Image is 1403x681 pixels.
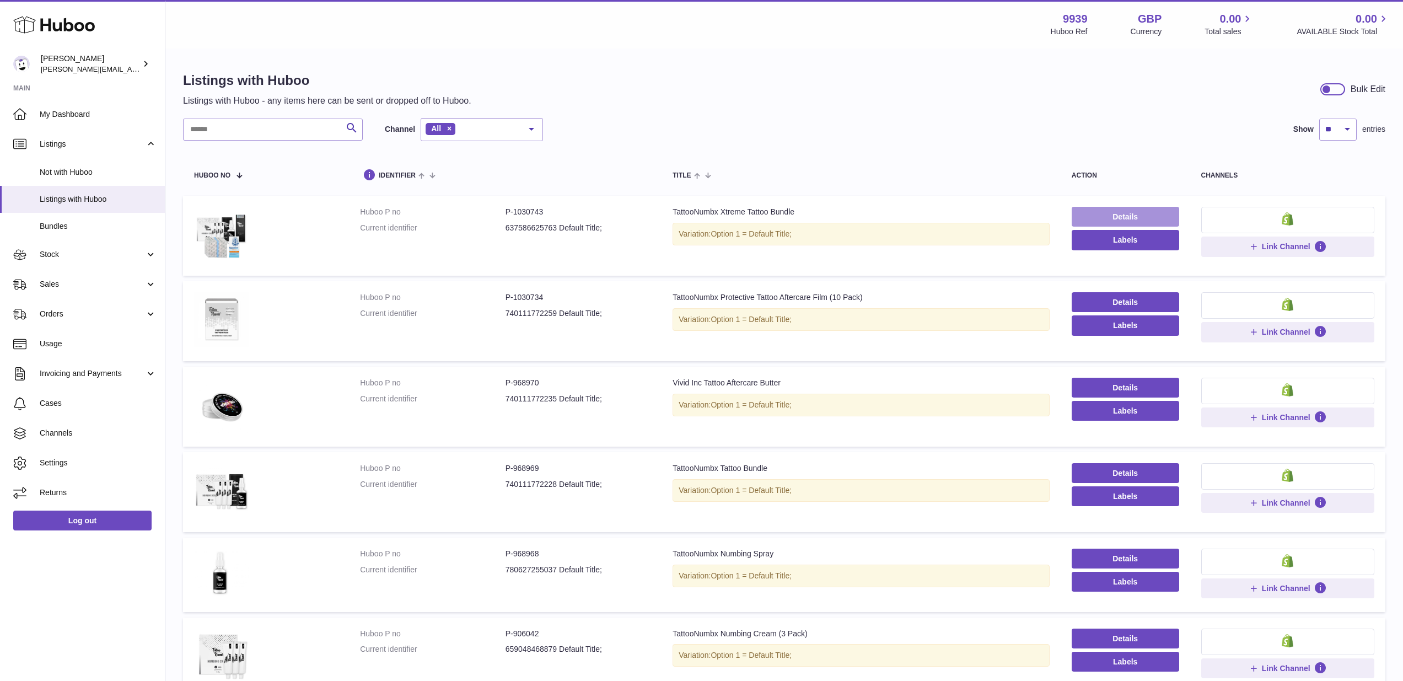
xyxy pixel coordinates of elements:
div: Currency [1131,26,1162,37]
div: Vivid Inc Tattoo Aftercare Butter [673,378,1050,388]
a: Log out [13,511,152,530]
button: Labels [1072,572,1179,592]
span: Link Channel [1262,327,1310,337]
span: Total sales [1205,26,1254,37]
span: Listings with Huboo [40,194,157,205]
div: TattooNumbx Numbing Spray [673,549,1050,559]
span: Link Channel [1262,242,1310,251]
a: Details [1072,629,1179,648]
strong: 9939 [1063,12,1088,26]
dd: P-968969 [506,463,651,474]
span: Invoicing and Payments [40,368,145,379]
img: shopify-small.png [1282,554,1293,567]
button: Link Channel [1201,658,1374,678]
span: 0.00 [1220,12,1241,26]
img: tommyhardy@hotmail.com [13,56,30,72]
div: Variation: [673,223,1050,245]
span: Link Channel [1262,663,1310,673]
span: Stock [40,249,145,260]
a: 0.00 AVAILABLE Stock Total [1297,12,1390,37]
span: Settings [40,458,157,468]
div: TattooNumbx Tattoo Bundle [673,463,1050,474]
span: Bundles [40,221,157,232]
dd: 637586625763 Default Title; [506,223,651,233]
button: Link Channel [1201,578,1374,598]
img: shopify-small.png [1282,634,1293,647]
img: TattooNumbx Protective Tattoo Aftercare Film (10 Pack) [194,292,249,347]
dt: Current identifier [360,479,506,490]
img: shopify-small.png [1282,298,1293,311]
span: My Dashboard [40,109,157,120]
dt: Huboo P no [360,463,506,474]
dt: Current identifier [360,394,506,404]
div: action [1072,172,1179,179]
dt: Current identifier [360,223,506,233]
span: All [431,124,441,133]
dd: 740111772228 Default Title; [506,479,651,490]
dd: 740111772259 Default Title; [506,308,651,319]
span: identifier [379,172,416,179]
button: Labels [1072,652,1179,672]
dd: 780627255037 Default Title; [506,565,651,575]
button: Labels [1072,315,1179,335]
h1: Listings with Huboo [183,72,471,89]
button: Labels [1072,401,1179,421]
span: Option 1 = Default Title; [711,571,792,580]
div: [PERSON_NAME] [41,53,140,74]
img: TattooNumbx Xtreme Tattoo Bundle [194,207,249,262]
p: Listings with Huboo - any items here can be sent or dropped off to Huboo. [183,95,471,107]
div: TattooNumbx Xtreme Tattoo Bundle [673,207,1050,217]
div: TattooNumbx Protective Tattoo Aftercare Film (10 Pack) [673,292,1050,303]
span: Not with Huboo [40,167,157,178]
div: Variation: [673,479,1050,502]
img: shopify-small.png [1282,469,1293,482]
a: Details [1072,549,1179,569]
dd: 740111772235 Default Title; [506,394,651,404]
dt: Current identifier [360,565,506,575]
button: Link Channel [1201,237,1374,256]
span: Returns [40,487,157,498]
dt: Huboo P no [360,207,506,217]
span: Option 1 = Default Title; [711,400,792,409]
button: Link Channel [1201,322,1374,342]
dd: P-968968 [506,549,651,559]
div: Variation: [673,644,1050,667]
span: [PERSON_NAME][EMAIL_ADDRESS][DOMAIN_NAME] [41,65,221,73]
span: Link Channel [1262,412,1310,422]
dt: Current identifier [360,644,506,655]
span: Cases [40,398,157,409]
span: Link Channel [1262,498,1310,508]
dd: 659048468879 Default Title; [506,644,651,655]
span: Channels [40,428,157,438]
dt: Huboo P no [360,378,506,388]
div: Huboo Ref [1051,26,1088,37]
img: shopify-small.png [1282,212,1293,226]
span: Link Channel [1262,583,1310,593]
label: Show [1293,124,1314,135]
img: Vivid Inc Tattoo Aftercare Butter [194,378,249,433]
dd: P-968970 [506,378,651,388]
span: 0.00 [1356,12,1377,26]
strong: GBP [1138,12,1162,26]
img: TattooNumbx Numbing Spray [194,549,249,598]
span: entries [1362,124,1385,135]
span: Option 1 = Default Title; [711,486,792,495]
a: Details [1072,292,1179,312]
div: channels [1201,172,1374,179]
div: Variation: [673,308,1050,331]
span: Usage [40,339,157,349]
span: Option 1 = Default Title; [711,315,792,324]
dd: P-1030734 [506,292,651,303]
dt: Huboo P no [360,292,506,303]
span: Orders [40,309,145,319]
span: Option 1 = Default Title; [711,651,792,659]
button: Labels [1072,230,1179,250]
button: Link Channel [1201,493,1374,513]
span: Huboo no [194,172,230,179]
a: Details [1072,207,1179,227]
button: Link Channel [1201,407,1374,427]
dd: P-1030743 [506,207,651,217]
span: Option 1 = Default Title; [711,229,792,238]
dt: Huboo P no [360,549,506,559]
button: Labels [1072,486,1179,506]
